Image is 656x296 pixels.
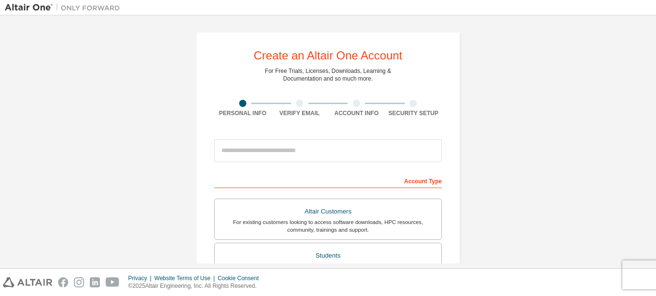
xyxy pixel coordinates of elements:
img: altair_logo.svg [3,277,52,287]
div: Account Type [214,173,442,188]
div: For Free Trials, Licenses, Downloads, Learning & Documentation and so much more. [265,67,391,83]
div: Create an Altair One Account [254,50,402,61]
div: Account Info [328,109,385,117]
img: Altair One [5,3,125,12]
p: © 2025 Altair Engineering, Inc. All Rights Reserved. [128,282,265,290]
div: Security Setup [385,109,442,117]
img: facebook.svg [58,277,68,287]
img: youtube.svg [106,277,120,287]
div: Privacy [128,274,154,282]
div: Verify Email [271,109,328,117]
div: For existing customers looking to access software downloads, HPC resources, community, trainings ... [220,218,436,234]
img: instagram.svg [74,277,84,287]
div: Students [220,249,436,262]
div: Website Terms of Use [154,274,218,282]
div: For currently enrolled students looking to access the free Altair Student Edition bundle and all ... [220,262,436,278]
div: Altair Customers [220,205,436,218]
div: Personal Info [214,109,271,117]
img: linkedin.svg [90,277,100,287]
div: Cookie Consent [218,274,264,282]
